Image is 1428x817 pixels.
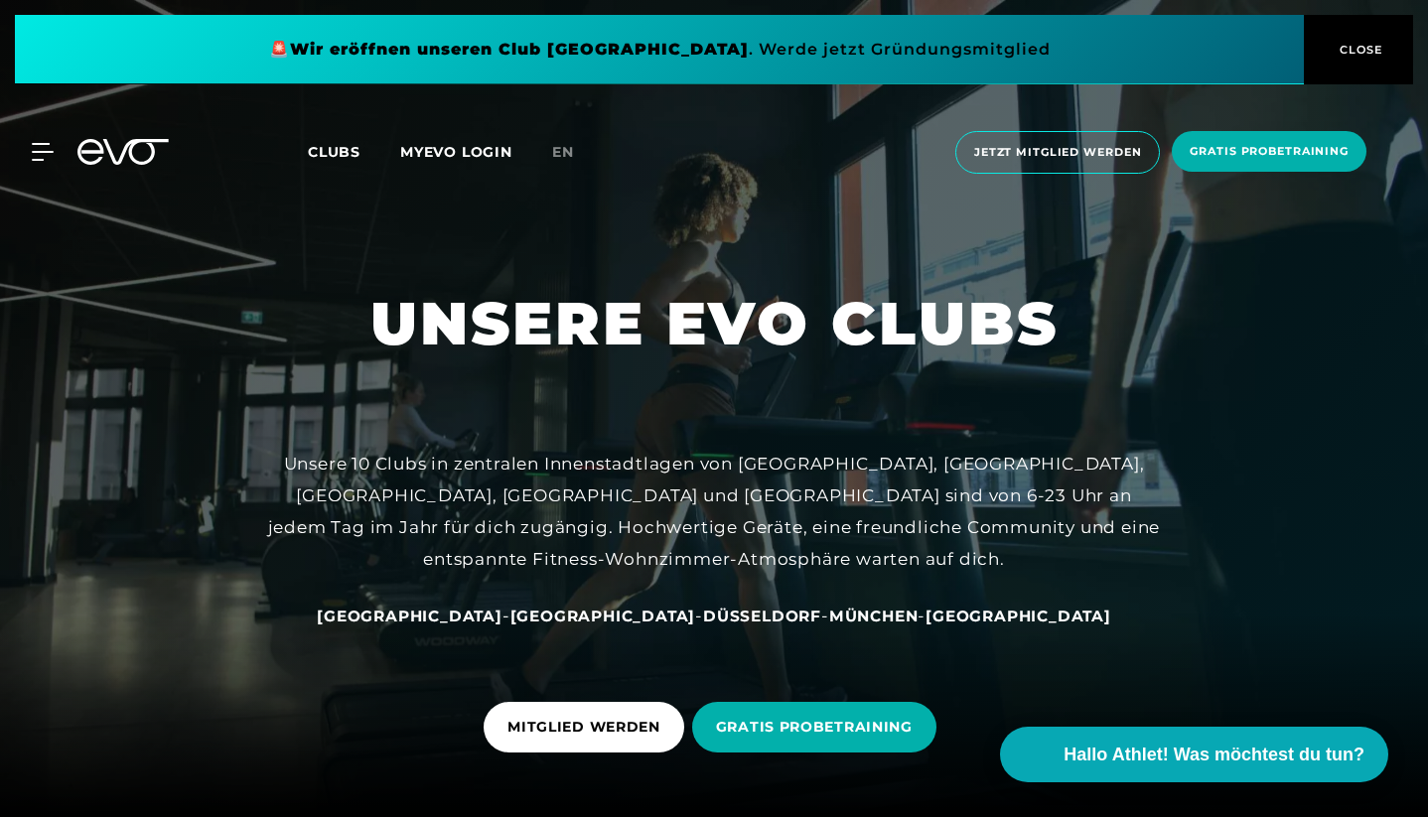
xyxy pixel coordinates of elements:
span: [GEOGRAPHIC_DATA] [317,607,502,625]
button: Hallo Athlet! Was möchtest du tun? [1000,727,1388,782]
span: Clubs [308,143,360,161]
a: MYEVO LOGIN [400,143,512,161]
span: MITGLIED WERDEN [507,717,660,738]
div: Unsere 10 Clubs in zentralen Innenstadtlagen von [GEOGRAPHIC_DATA], [GEOGRAPHIC_DATA], [GEOGRAPHI... [267,448,1161,576]
a: Clubs [308,142,400,161]
div: - - - - [267,600,1161,631]
span: Hallo Athlet! Was möchtest du tun? [1064,742,1364,768]
a: [GEOGRAPHIC_DATA] [926,606,1111,625]
span: [GEOGRAPHIC_DATA] [926,607,1111,625]
span: GRATIS PROBETRAINING [716,717,913,738]
span: Jetzt Mitglied werden [974,144,1141,161]
a: Jetzt Mitglied werden [949,131,1166,174]
span: CLOSE [1335,41,1383,59]
button: CLOSE [1304,15,1413,84]
h1: UNSERE EVO CLUBS [370,285,1059,362]
a: Düsseldorf [703,606,821,625]
a: MITGLIED WERDEN [484,687,692,767]
a: [GEOGRAPHIC_DATA] [317,606,502,625]
span: Düsseldorf [703,607,821,625]
a: [GEOGRAPHIC_DATA] [510,606,696,625]
a: Gratis Probetraining [1166,131,1372,174]
a: en [552,141,598,164]
span: [GEOGRAPHIC_DATA] [510,607,696,625]
a: München [829,606,919,625]
a: GRATIS PROBETRAINING [692,687,944,767]
span: München [829,607,919,625]
span: en [552,143,574,161]
span: Gratis Probetraining [1190,143,1349,160]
